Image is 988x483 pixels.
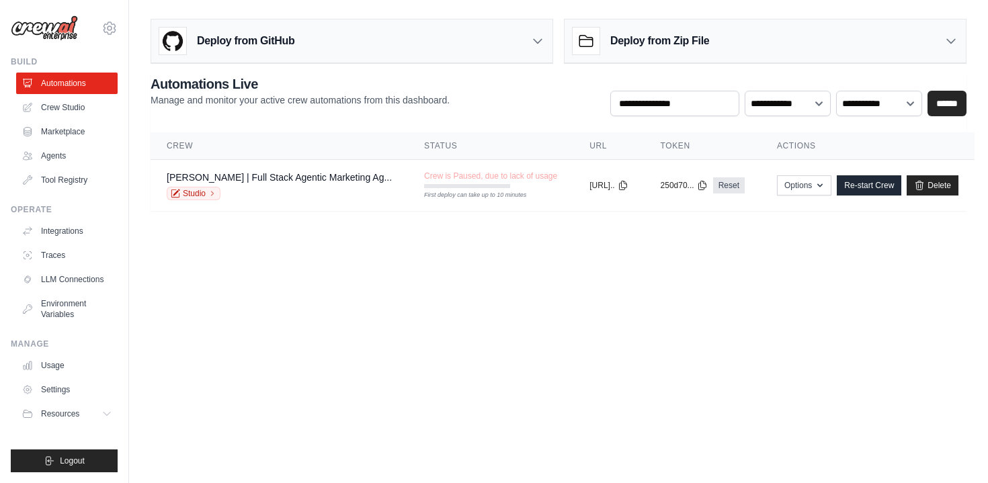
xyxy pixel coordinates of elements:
[60,455,85,466] span: Logout
[16,73,118,94] a: Automations
[907,175,958,195] a: Delete
[661,180,708,191] button: 250d70...
[167,172,392,183] a: [PERSON_NAME] | Full Stack Agentic Marketing Ag...
[16,379,118,400] a: Settings
[16,355,118,376] a: Usage
[16,97,118,118] a: Crew Studio
[16,145,118,167] a: Agents
[11,449,118,472] button: Logout
[16,121,118,142] a: Marketplace
[408,132,573,160] th: Status
[16,269,118,290] a: LLM Connections
[16,245,118,266] a: Traces
[11,339,118,349] div: Manage
[16,403,118,425] button: Resources
[11,56,118,67] div: Build
[573,132,644,160] th: URL
[777,175,831,195] button: Options
[11,15,78,41] img: Logo
[610,33,709,49] h3: Deploy from Zip File
[424,171,557,181] span: Crew is Paused, due to lack of usage
[159,28,186,54] img: GitHub Logo
[16,169,118,191] a: Tool Registry
[424,191,510,200] div: First deploy can take up to 10 minutes
[151,75,450,93] h2: Automations Live
[645,132,761,160] th: Token
[11,204,118,215] div: Operate
[151,93,450,107] p: Manage and monitor your active crew automations from this dashboard.
[761,132,975,160] th: Actions
[151,132,408,160] th: Crew
[713,177,745,193] a: Reset
[16,293,118,325] a: Environment Variables
[837,175,901,195] a: Re-start Crew
[16,220,118,242] a: Integrations
[41,408,79,419] span: Resources
[197,33,294,49] h3: Deploy from GitHub
[167,187,220,200] a: Studio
